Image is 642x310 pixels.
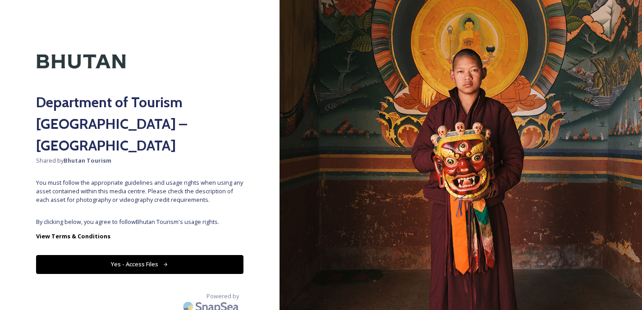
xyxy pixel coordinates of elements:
a: View Terms & Conditions [36,231,243,242]
span: You must follow the appropriate guidelines and usage rights when using any asset contained within... [36,178,243,205]
strong: View Terms & Conditions [36,232,110,240]
strong: Bhutan Tourism [64,156,111,164]
button: Yes - Access Files [36,255,243,274]
span: Shared by [36,156,243,165]
img: Kingdom-of-Bhutan-Logo.png [36,36,126,87]
span: Powered by [206,292,239,301]
span: By clicking below, you agree to follow Bhutan Tourism 's usage rights. [36,218,243,226]
h2: Department of Tourism [GEOGRAPHIC_DATA] – [GEOGRAPHIC_DATA] [36,91,243,156]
